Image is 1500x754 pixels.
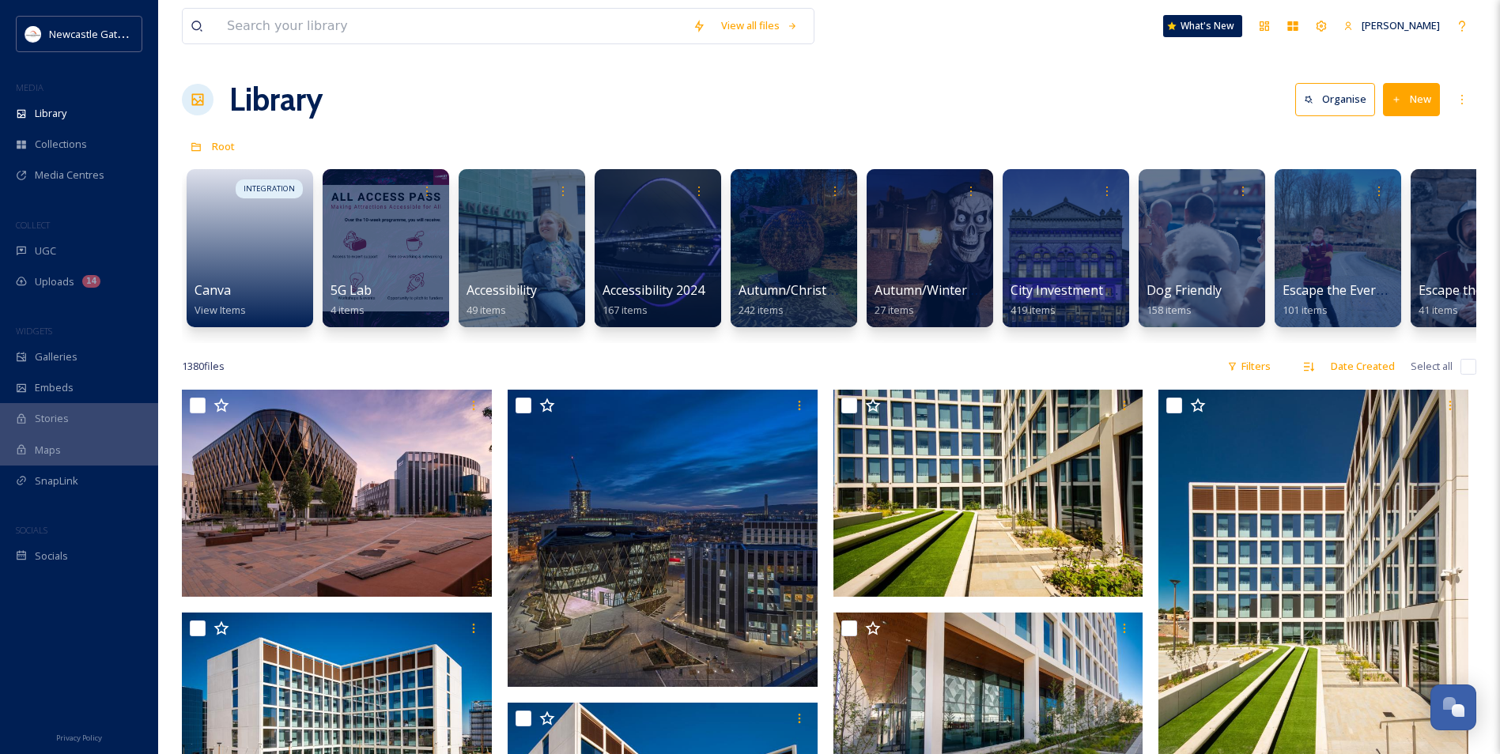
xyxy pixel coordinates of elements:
a: Accessibility49 items [467,283,537,317]
span: 242 items [739,303,784,317]
span: Media Centres [35,168,104,183]
span: 101 items [1283,303,1328,317]
span: Maps [35,443,61,458]
a: Autumn/Christmas Campaign 25242 items [739,283,931,317]
a: Root [212,137,235,156]
span: UGC [35,243,56,258]
span: Library [35,106,66,121]
span: COLLECT [16,219,50,231]
a: Dog Friendly158 items [1147,283,1222,317]
img: DqD9wEUd_400x400.jpg [25,26,41,42]
a: City Investment Images419 items [1011,283,1150,317]
span: 49 items [467,303,506,317]
span: SOCIALS [16,524,47,536]
a: [PERSON_NAME] [1336,10,1448,41]
span: 1380 file s [182,359,225,374]
span: View Items [195,303,246,317]
span: Stories [35,411,69,426]
span: 41 items [1419,303,1458,317]
span: Newcastle Gateshead Initiative [49,26,195,41]
span: Collections [35,137,87,152]
div: Date Created [1323,351,1403,382]
div: Filters [1219,351,1279,382]
span: Escape the Everyday 2022 [1283,281,1434,299]
a: Escape the Everyday 2022101 items [1283,283,1434,317]
span: Autumn/Christmas Campaign 25 [739,281,931,299]
a: Privacy Policy [56,727,102,746]
span: SnapLink [35,473,78,488]
a: INTEGRATIONCanvaView Items [182,161,318,327]
span: Dog Friendly [1147,281,1222,299]
span: Embeds [35,380,74,395]
span: Root [212,139,235,153]
span: Privacy Policy [56,733,102,743]
div: 14 [82,275,100,288]
span: 158 items [1147,303,1192,317]
span: Uploads [35,274,74,289]
button: Open Chat [1430,684,1476,730]
span: 167 items [603,303,648,317]
a: View all files [713,10,806,41]
span: Socials [35,549,68,564]
img: KIER-BIO-3971.jpg [833,390,1143,597]
span: Accessibility 2024 [603,281,705,299]
span: Autumn/Winter Partner Submissions 2025 [875,281,1126,299]
a: Library [229,76,323,123]
button: Organise [1295,83,1375,115]
span: 4 items [331,303,365,317]
a: Accessibility 2024167 items [603,283,705,317]
span: MEDIA [16,81,43,93]
a: 5G Lab4 items [331,283,372,317]
span: [PERSON_NAME] [1362,18,1440,32]
a: What's New [1163,15,1242,37]
span: WIDGETS [16,325,52,337]
span: INTEGRATION [244,183,295,194]
a: Organise [1295,83,1383,115]
span: 5G Lab [331,281,372,299]
img: NICD and FDC - Credit Gillespies.jpg [182,390,492,597]
button: New [1383,83,1440,115]
input: Search your library [219,9,685,43]
span: 419 items [1011,303,1056,317]
img: Helix 090120200 - Credit Graeme Peacock.jpg [508,390,818,687]
span: 27 items [875,303,914,317]
span: Accessibility [467,281,537,299]
span: Galleries [35,349,77,364]
span: Select all [1411,359,1453,374]
span: City Investment Images [1011,281,1150,299]
a: Autumn/Winter Partner Submissions 202527 items [875,283,1126,317]
span: Canva [195,281,231,299]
